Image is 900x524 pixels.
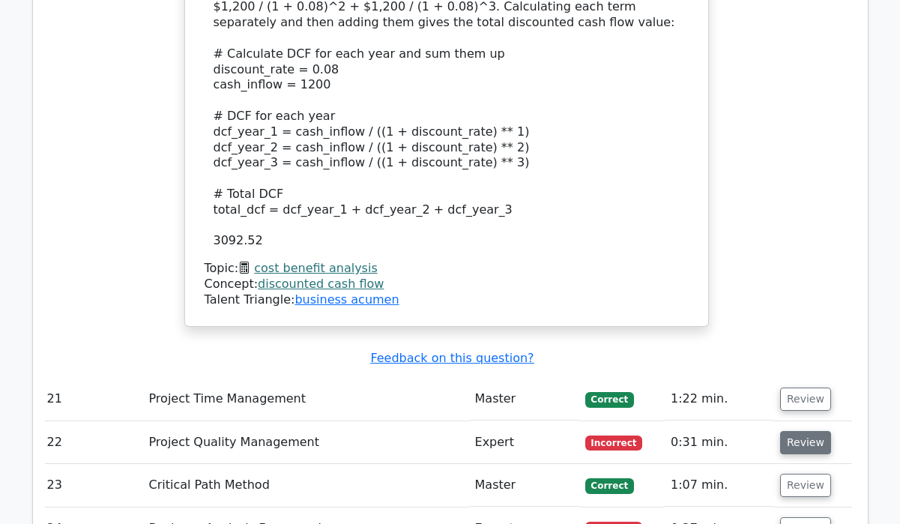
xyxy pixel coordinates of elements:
a: business acumen [295,292,399,307]
div: Topic: [205,261,689,277]
a: discounted cash flow [258,277,384,291]
div: Concept: [205,277,689,292]
td: Critical Path Method [143,464,469,507]
button: Review [780,431,831,454]
button: Review [780,474,831,497]
td: Project Time Management [143,378,469,421]
td: 21 [41,378,143,421]
span: Incorrect [585,436,643,451]
span: Correct [585,392,634,407]
td: 1:07 min. [665,464,774,507]
td: 0:31 min. [665,421,774,464]
td: Expert [469,421,579,464]
td: Master [469,464,579,507]
td: 1:22 min. [665,378,774,421]
a: Feedback on this question? [370,351,534,365]
td: Project Quality Management [143,421,469,464]
td: Master [469,378,579,421]
div: Talent Triangle: [205,261,689,307]
td: 23 [41,464,143,507]
a: cost benefit analysis [254,261,377,275]
button: Review [780,388,831,411]
td: 22 [41,421,143,464]
span: Correct [585,478,634,493]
